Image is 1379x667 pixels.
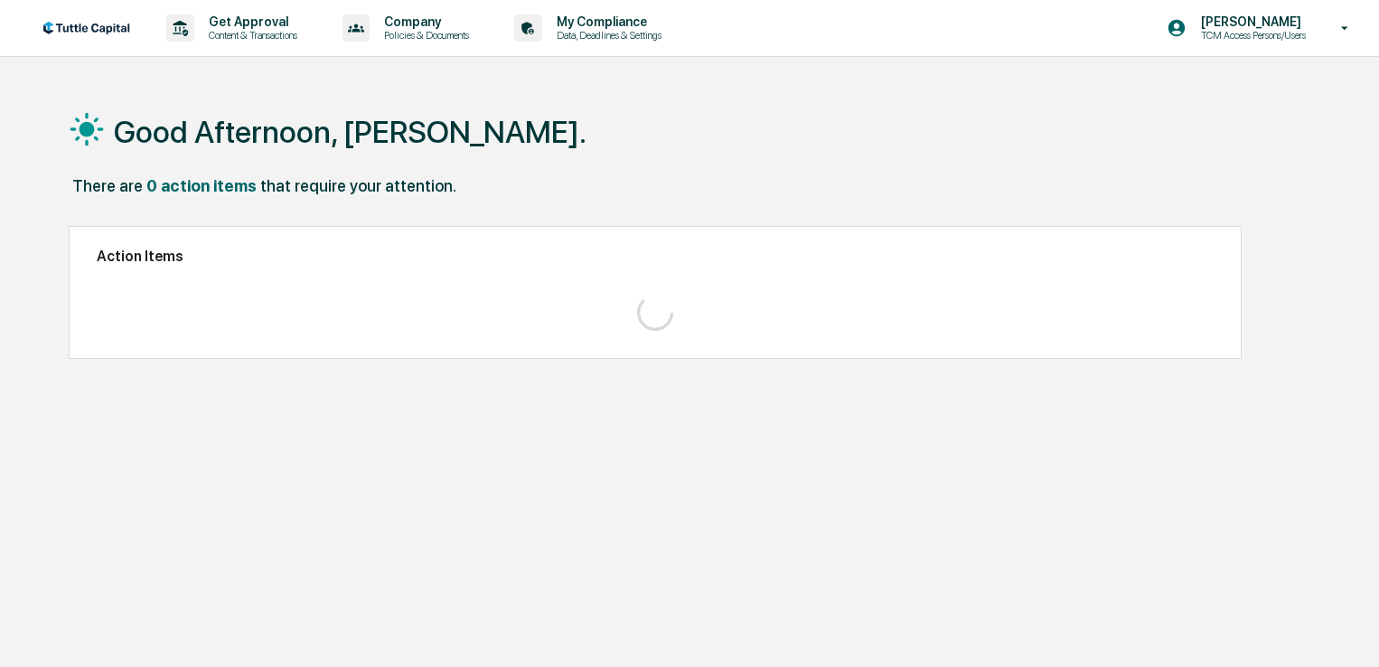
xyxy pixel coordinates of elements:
[43,22,130,34] img: logo
[194,14,306,29] p: Get Approval
[146,176,257,195] div: 0 action items
[194,29,306,42] p: Content & Transactions
[542,14,671,29] p: My Compliance
[1187,14,1315,29] p: [PERSON_NAME]
[370,14,478,29] p: Company
[72,176,143,195] div: There are
[260,176,456,195] div: that require your attention.
[1187,29,1315,42] p: TCM Access Persons/Users
[114,114,586,150] h1: Good Afternoon, [PERSON_NAME].
[542,29,671,42] p: Data, Deadlines & Settings
[97,248,1214,265] h2: Action Items
[370,29,478,42] p: Policies & Documents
